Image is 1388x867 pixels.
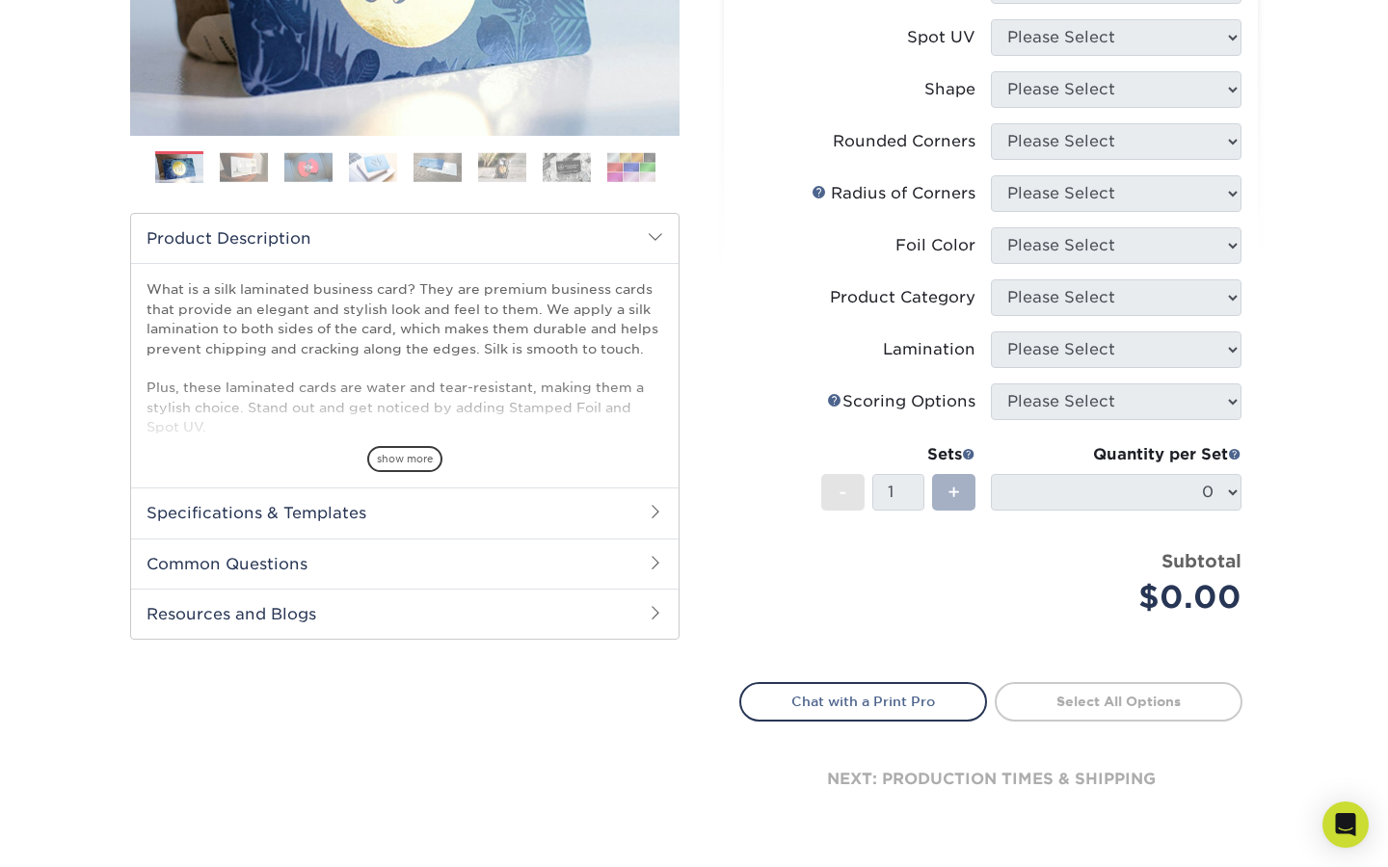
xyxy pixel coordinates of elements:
[821,443,975,466] div: Sets
[991,443,1241,466] div: Quantity per Set
[131,589,679,639] h2: Resources and Blogs
[478,152,526,182] img: Business Cards 06
[895,234,975,257] div: Foil Color
[739,682,987,721] a: Chat with a Print Pro
[833,130,975,153] div: Rounded Corners
[543,152,591,182] img: Business Cards 07
[995,682,1242,721] a: Select All Options
[131,539,679,589] h2: Common Questions
[349,152,397,182] img: Business Cards 04
[924,78,975,101] div: Shape
[812,182,975,205] div: Radius of Corners
[414,152,462,182] img: Business Cards 05
[220,152,268,182] img: Business Cards 02
[155,144,203,193] img: Business Cards 01
[1005,574,1241,620] div: $0.00
[147,279,663,593] p: What is a silk laminated business card? They are premium business cards that provide an elegant a...
[131,487,679,538] h2: Specifications & Templates
[1322,801,1369,848] div: Open Intercom Messenger
[367,446,442,472] span: show more
[830,286,975,309] div: Product Category
[839,478,847,507] span: -
[284,152,333,182] img: Business Cards 03
[739,722,1242,837] div: next: production times & shipping
[948,478,960,507] span: +
[1161,550,1241,571] strong: Subtotal
[883,338,975,361] div: Lamination
[827,390,975,413] div: Scoring Options
[131,214,679,263] h2: Product Description
[607,152,655,182] img: Business Cards 08
[907,26,975,49] div: Spot UV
